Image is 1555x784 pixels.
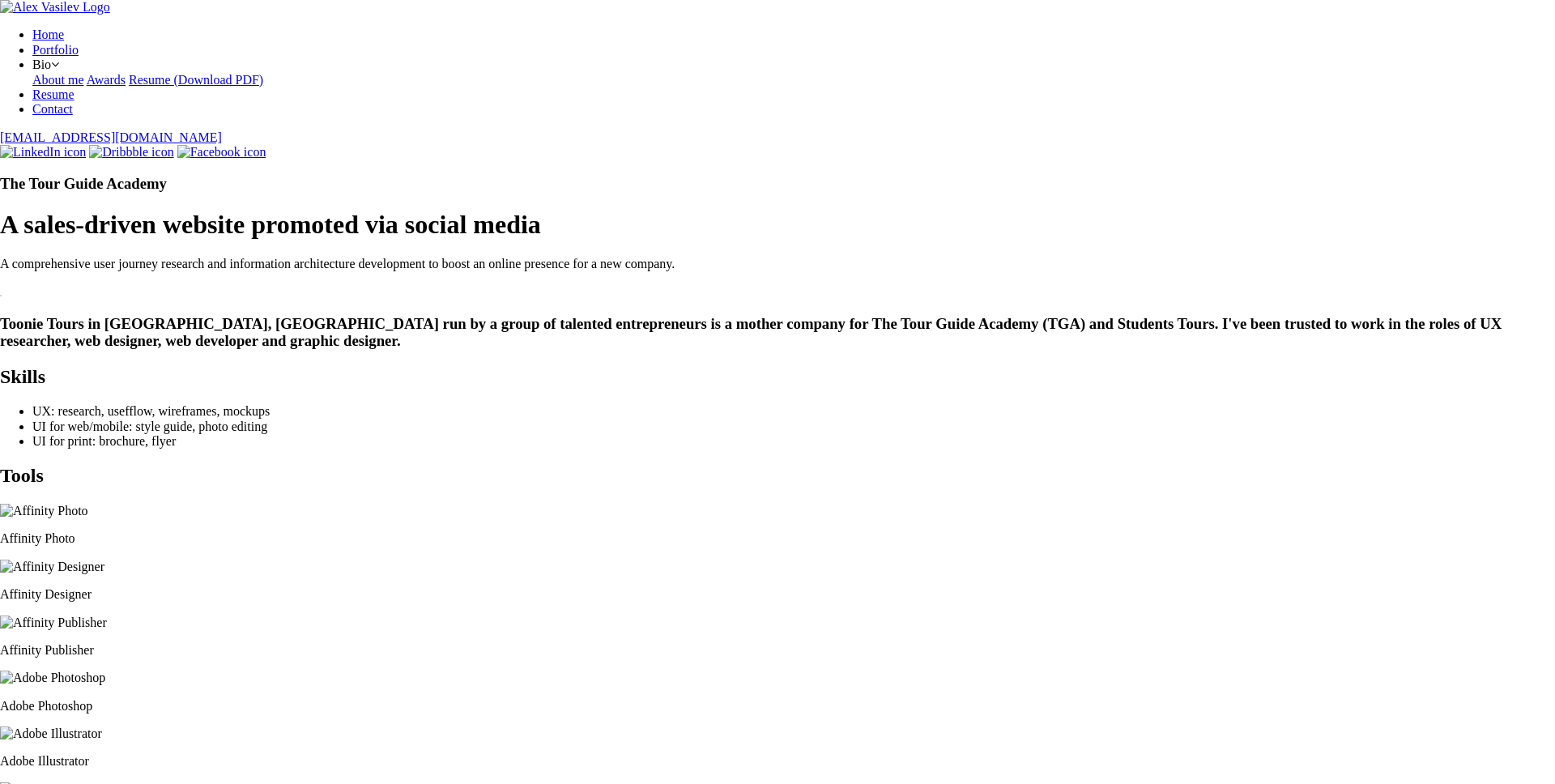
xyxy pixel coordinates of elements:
a: Awards [87,73,126,87]
a: Contact [32,102,73,116]
li: UI for web/mobile: style guide, photo editing [32,420,1555,434]
a: Home [32,28,64,41]
a: Bio [32,58,59,71]
a: Resume [32,87,75,101]
img: Dribbble icon [89,145,173,160]
a: Portfolio [32,43,79,57]
li: UX: research, usefflow, wireframes, mockups [32,404,1555,419]
img: Facebook icon [177,145,266,160]
a: About me [32,73,84,87]
a: Resume (Download PDF) [129,73,263,87]
li: UI for print: brochure, flyer [32,434,1555,449]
